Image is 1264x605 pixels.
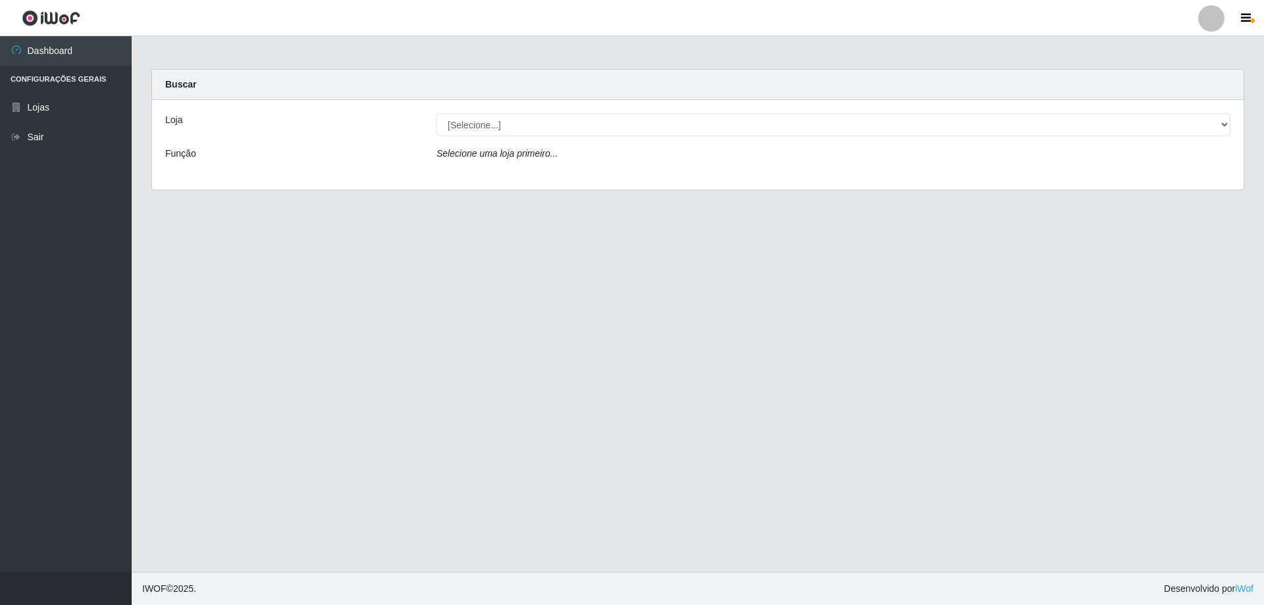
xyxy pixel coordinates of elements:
strong: Buscar [165,79,196,90]
i: Selecione uma loja primeiro... [436,148,558,159]
label: Loja [165,113,182,127]
label: Função [165,147,196,161]
span: Desenvolvido por [1164,582,1253,596]
a: iWof [1235,583,1253,594]
span: IWOF [142,583,167,594]
span: © 2025 . [142,582,196,596]
img: CoreUI Logo [22,10,80,26]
